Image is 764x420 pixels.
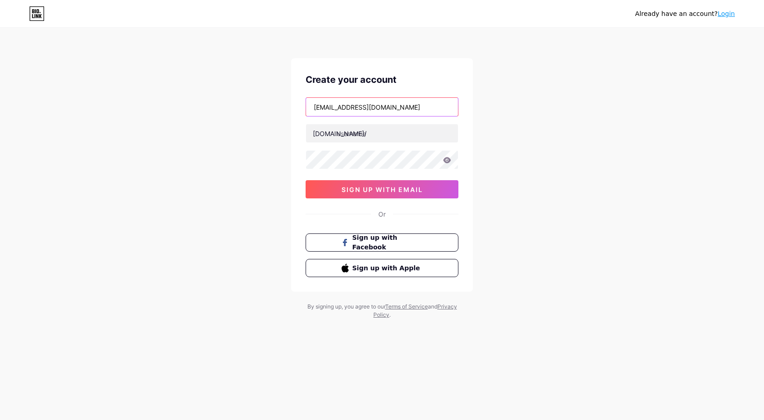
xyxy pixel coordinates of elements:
[306,73,458,86] div: Create your account
[352,263,423,273] span: Sign up with Apple
[306,259,458,277] button: Sign up with Apple
[352,233,423,252] span: Sign up with Facebook
[718,10,735,17] a: Login
[306,233,458,252] button: Sign up with Facebook
[635,9,735,19] div: Already have an account?
[305,303,459,319] div: By signing up, you agree to our and .
[378,209,386,219] div: Or
[342,186,423,193] span: sign up with email
[306,124,458,142] input: username
[306,180,458,198] button: sign up with email
[313,129,367,138] div: [DOMAIN_NAME]/
[385,303,428,310] a: Terms of Service
[306,98,458,116] input: Email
